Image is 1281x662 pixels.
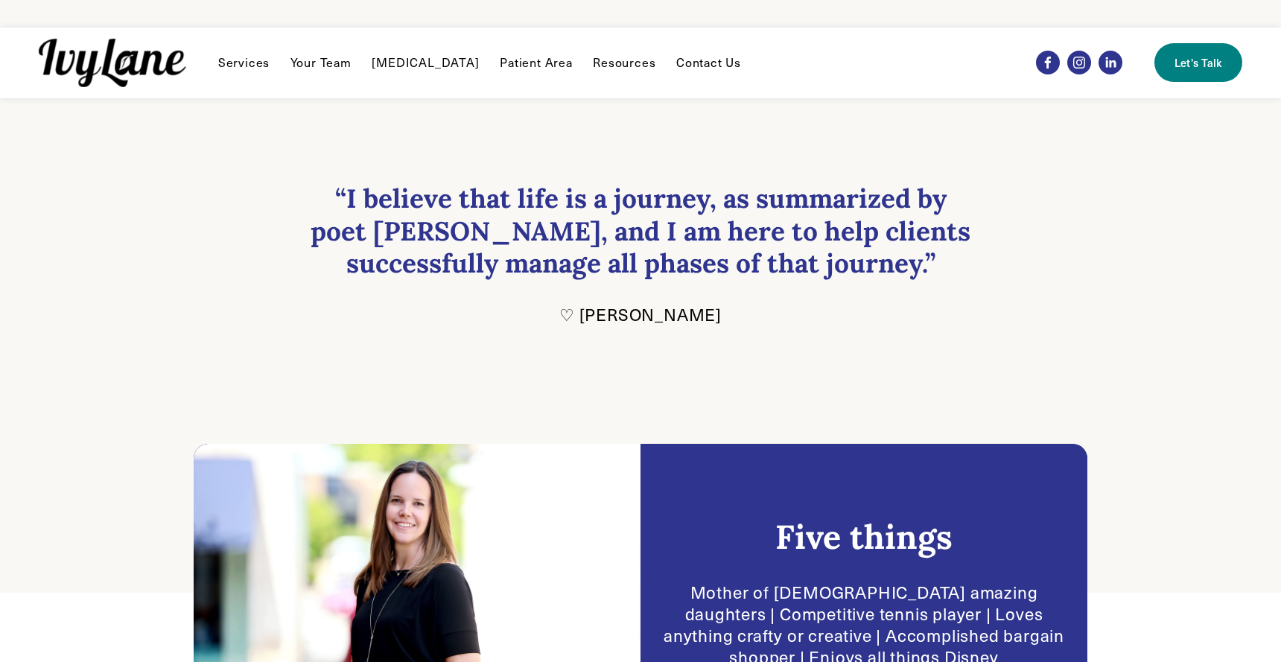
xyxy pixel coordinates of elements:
a: Let's Talk [1154,43,1242,82]
h3: “I believe that life is a journey, as summarized by poet [PERSON_NAME], and I am here to help cli... [305,182,976,280]
span: Resources [593,55,655,71]
a: Contact Us [676,54,741,71]
a: Facebook [1036,51,1060,74]
a: Your Team [290,54,352,71]
span: Services [218,55,270,71]
a: Instagram [1067,51,1091,74]
a: [MEDICAL_DATA] [372,54,479,71]
img: Ivy Lane Counseling &mdash; Therapy that works for you [39,39,186,87]
p: ♡ [PERSON_NAME] [305,304,976,325]
h2: Five things [775,515,953,558]
a: folder dropdown [593,54,655,71]
a: Patient Area [500,54,573,71]
a: folder dropdown [218,54,270,71]
a: LinkedIn [1099,51,1122,74]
